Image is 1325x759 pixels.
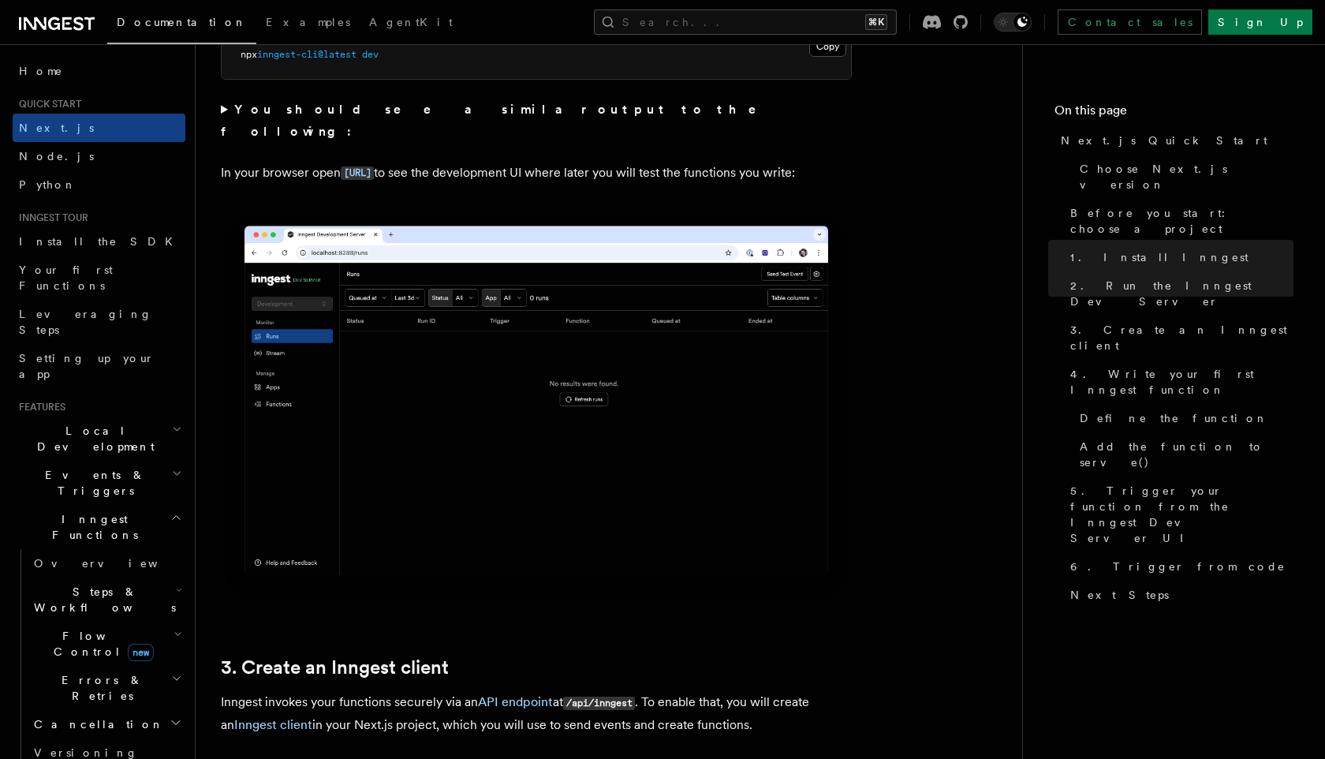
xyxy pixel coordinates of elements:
a: Documentation [107,5,256,44]
span: Local Development [13,423,172,454]
span: Add the function to serve() [1080,439,1293,470]
span: Before you start: choose a project [1070,205,1293,237]
span: inngest-cli@latest [257,49,356,60]
button: Search...⌘K [594,9,897,35]
span: 4. Write your first Inngest function [1070,366,1293,398]
span: npx [241,49,257,60]
a: Next.js [13,114,185,142]
a: Choose Next.js version [1073,155,1293,199]
span: Cancellation [28,716,164,732]
a: Home [13,57,185,85]
span: Next Steps [1070,587,1169,603]
a: 4. Write your first Inngest function [1064,360,1293,404]
a: Overview [28,549,185,578]
p: Inngest invokes your functions securely via an at . To enable that, you will create an in your Ne... [221,691,852,736]
a: Contact sales [1058,9,1202,35]
button: Local Development [13,417,185,461]
span: 2. Run the Inngest Dev Server [1070,278,1293,309]
a: [URL] [341,165,374,180]
button: Events & Triggers [13,461,185,505]
span: Events & Triggers [13,467,172,499]
span: Documentation [117,16,247,28]
span: Flow Control [28,628,174,660]
a: Node.js [13,142,185,170]
span: Features [13,401,65,413]
kbd: ⌘K [865,14,887,30]
a: 3. Create an Inngest client [1064,316,1293,360]
h4: On this page [1054,101,1293,126]
a: 5. Trigger your function from the Inngest Dev Server UI [1064,477,1293,552]
a: Next.js Quick Start [1054,126,1293,155]
span: 6. Trigger from code [1070,559,1286,574]
span: Quick start [13,98,81,110]
span: Home [19,63,63,79]
span: Leveraging Steps [19,308,152,336]
code: [URL] [341,166,374,180]
span: AgentKit [369,16,453,28]
a: Your first Functions [13,256,185,300]
span: Python [19,178,77,191]
span: Inngest tour [13,211,88,224]
a: Setting up your app [13,344,185,388]
a: Examples [256,5,360,43]
span: 5. Trigger your function from the Inngest Dev Server UI [1070,483,1293,546]
button: Toggle dark mode [994,13,1032,32]
strong: You should see a similar output to the following: [221,102,778,139]
span: Node.js [19,150,94,163]
a: Install the SDK [13,227,185,256]
span: dev [362,49,379,60]
a: Leveraging Steps [13,300,185,344]
span: Next.js [19,122,94,134]
span: Next.js Quick Start [1061,133,1267,148]
a: Next Steps [1064,581,1293,609]
span: Inngest Functions [13,511,170,543]
span: Choose Next.js version [1080,161,1293,193]
button: Errors & Retries [28,666,185,710]
span: Your first Functions [19,264,113,292]
button: Steps & Workflows [28,578,185,622]
span: Examples [266,16,350,28]
a: Inngest client [234,717,312,732]
a: 1. Install Inngest [1064,243,1293,271]
span: new [128,644,154,661]
button: Inngest Functions [13,505,185,549]
p: In your browser open to see the development UI where later you will test the functions you write: [221,162,852,185]
a: Define the function [1073,404,1293,432]
a: 6. Trigger from code [1064,552,1293,581]
a: API endpoint [478,694,553,709]
span: Install the SDK [19,235,182,248]
span: Setting up your app [19,352,155,380]
button: Flow Controlnew [28,622,185,666]
button: Copy [809,36,846,57]
span: Steps & Workflows [28,584,176,615]
code: /api/inngest [563,697,635,710]
img: Inngest Dev Server's 'Runs' tab with no data [221,210,852,607]
span: Overview [34,557,196,570]
a: Add the function to serve() [1073,432,1293,477]
span: 1. Install Inngest [1070,249,1248,265]
a: AgentKit [360,5,462,43]
span: Errors & Retries [28,672,171,704]
span: Define the function [1080,410,1268,426]
button: Cancellation [28,710,185,738]
a: Python [13,170,185,199]
span: Versioning [34,746,138,759]
summary: You should see a similar output to the following: [221,99,852,143]
a: Before you start: choose a project [1064,199,1293,243]
a: Sign Up [1208,9,1312,35]
a: 2. Run the Inngest Dev Server [1064,271,1293,316]
span: 3. Create an Inngest client [1070,322,1293,353]
a: 3. Create an Inngest client [221,656,449,679]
